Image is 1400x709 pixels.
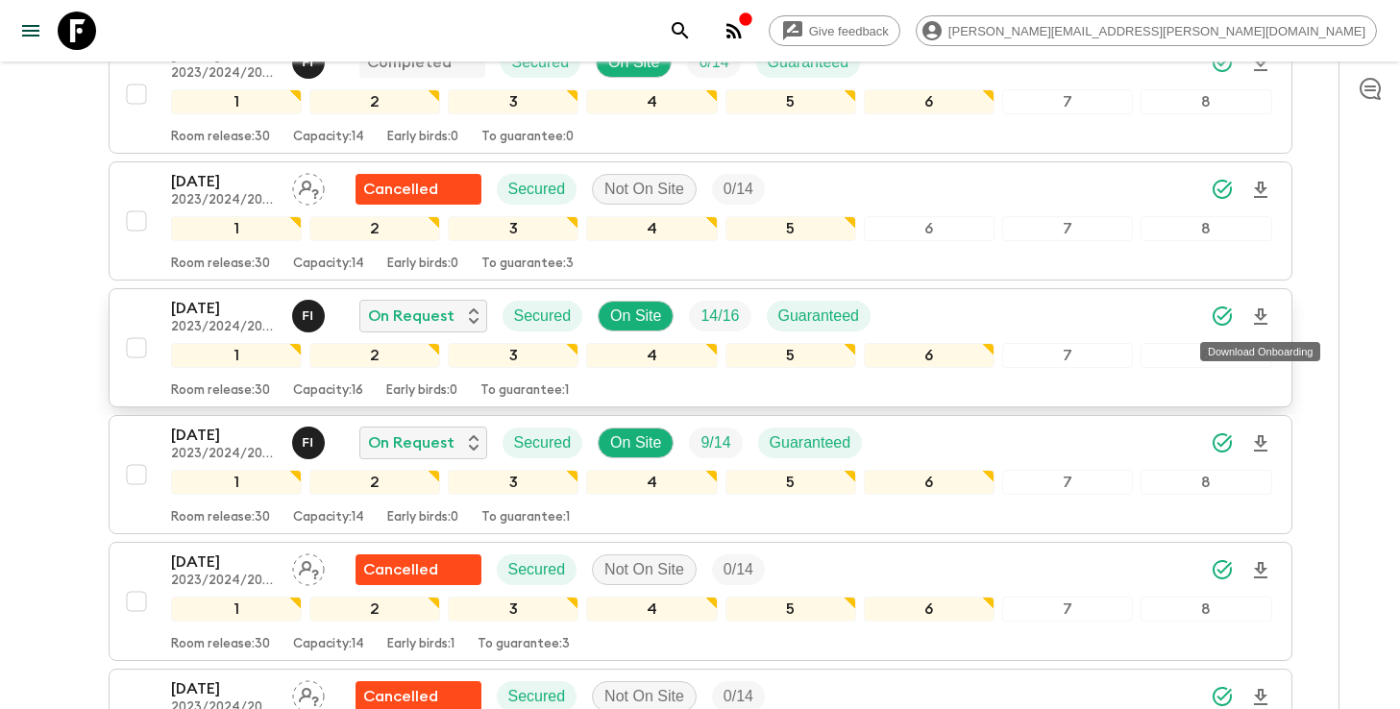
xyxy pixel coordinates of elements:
[387,257,458,272] p: Early birds: 0
[508,558,566,581] p: Secured
[596,47,672,78] div: On Site
[171,216,302,241] div: 1
[725,216,856,241] div: 5
[171,89,302,114] div: 1
[1249,432,1272,455] svg: Download Onboarding
[292,432,329,448] span: Faten Ibrahim
[481,257,574,272] p: To guarantee: 3
[508,685,566,708] p: Secured
[938,24,1376,38] span: [PERSON_NAME][EMAIL_ADDRESS][PERSON_NAME][DOMAIN_NAME]
[689,301,750,331] div: Trip Fill
[1141,343,1271,368] div: 8
[309,470,440,495] div: 2
[171,383,270,399] p: Room release: 30
[480,383,569,399] p: To guarantee: 1
[712,554,765,585] div: Trip Fill
[448,343,578,368] div: 3
[725,89,856,114] div: 5
[1211,178,1234,201] svg: Synced Successfully
[604,178,684,201] p: Not On Site
[109,288,1292,407] button: [DATE]2023/2024/2025Faten IbrahimOn RequestSecuredOn SiteTrip FillGuaranteed12345678Room release:...
[916,15,1377,46] div: [PERSON_NAME][EMAIL_ADDRESS][PERSON_NAME][DOMAIN_NAME]
[724,685,753,708] p: 0 / 14
[363,685,438,708] p: Cancelled
[586,470,717,495] div: 4
[292,686,325,701] span: Assign pack leader
[1211,431,1234,454] svg: Synced Successfully
[1002,470,1133,495] div: 7
[171,343,302,368] div: 1
[1002,89,1133,114] div: 7
[700,431,730,454] p: 9 / 14
[293,383,363,399] p: Capacity: 16
[699,51,728,74] p: 6 / 14
[725,470,856,495] div: 5
[770,431,851,454] p: Guaranteed
[448,597,578,622] div: 3
[171,550,277,574] p: [DATE]
[363,178,438,201] p: Cancelled
[592,554,697,585] div: Not On Site
[508,178,566,201] p: Secured
[1211,305,1234,328] svg: Synced Successfully
[1002,343,1133,368] div: 7
[356,554,481,585] div: Flash Pack cancellation
[293,130,364,145] p: Capacity: 14
[724,178,753,201] p: 0 / 14
[1002,216,1133,241] div: 7
[725,597,856,622] div: 5
[171,297,277,320] p: [DATE]
[356,174,481,205] div: Flash Pack cancellation
[171,320,277,335] p: 2023/2024/2025
[864,470,995,495] div: 6
[448,470,578,495] div: 3
[661,12,700,50] button: search adventures
[171,447,277,462] p: 2023/2024/2025
[292,300,329,332] button: FI
[448,89,578,114] div: 3
[387,130,458,145] p: Early birds: 0
[109,542,1292,661] button: [DATE]2023/2024/2025Assign pack leaderFlash Pack cancellationSecuredNot On SiteTrip Fill12345678R...
[292,179,325,194] span: Assign pack leader
[768,51,849,74] p: Guaranteed
[293,637,364,652] p: Capacity: 14
[1200,342,1320,361] div: Download Onboarding
[503,301,583,331] div: Secured
[778,305,860,328] p: Guaranteed
[109,161,1292,281] button: [DATE]2023/2024/2025Assign pack leaderFlash Pack cancellationSecuredNot On SiteTrip Fill12345678R...
[109,415,1292,534] button: [DATE]2023/2024/2025Faten IbrahimOn RequestSecuredOn SiteTrip FillGuaranteed12345678Room release:...
[309,343,440,368] div: 2
[386,383,457,399] p: Early birds: 0
[689,428,742,458] div: Trip Fill
[368,431,454,454] p: On Request
[700,305,739,328] p: 14 / 16
[864,89,995,114] div: 6
[292,52,329,67] span: Faten Ibrahim
[171,637,270,652] p: Room release: 30
[503,428,583,458] div: Secured
[363,558,438,581] p: Cancelled
[171,470,302,495] div: 1
[367,51,452,74] p: Completed
[171,170,277,193] p: [DATE]
[481,510,570,526] p: To guarantee: 1
[171,677,277,700] p: [DATE]
[725,343,856,368] div: 5
[497,174,577,205] div: Secured
[481,130,574,145] p: To guarantee: 0
[864,597,995,622] div: 6
[368,305,454,328] p: On Request
[1211,51,1234,74] svg: Synced Successfully
[604,685,684,708] p: Not On Site
[387,510,458,526] p: Early birds: 0
[712,174,765,205] div: Trip Fill
[604,558,684,581] p: Not On Site
[1211,558,1234,581] svg: Synced Successfully
[586,89,717,114] div: 4
[309,216,440,241] div: 2
[292,427,329,459] button: FI
[514,431,572,454] p: Secured
[512,51,570,74] p: Secured
[292,306,329,321] span: Faten Ibrahim
[478,637,570,652] p: To guarantee: 3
